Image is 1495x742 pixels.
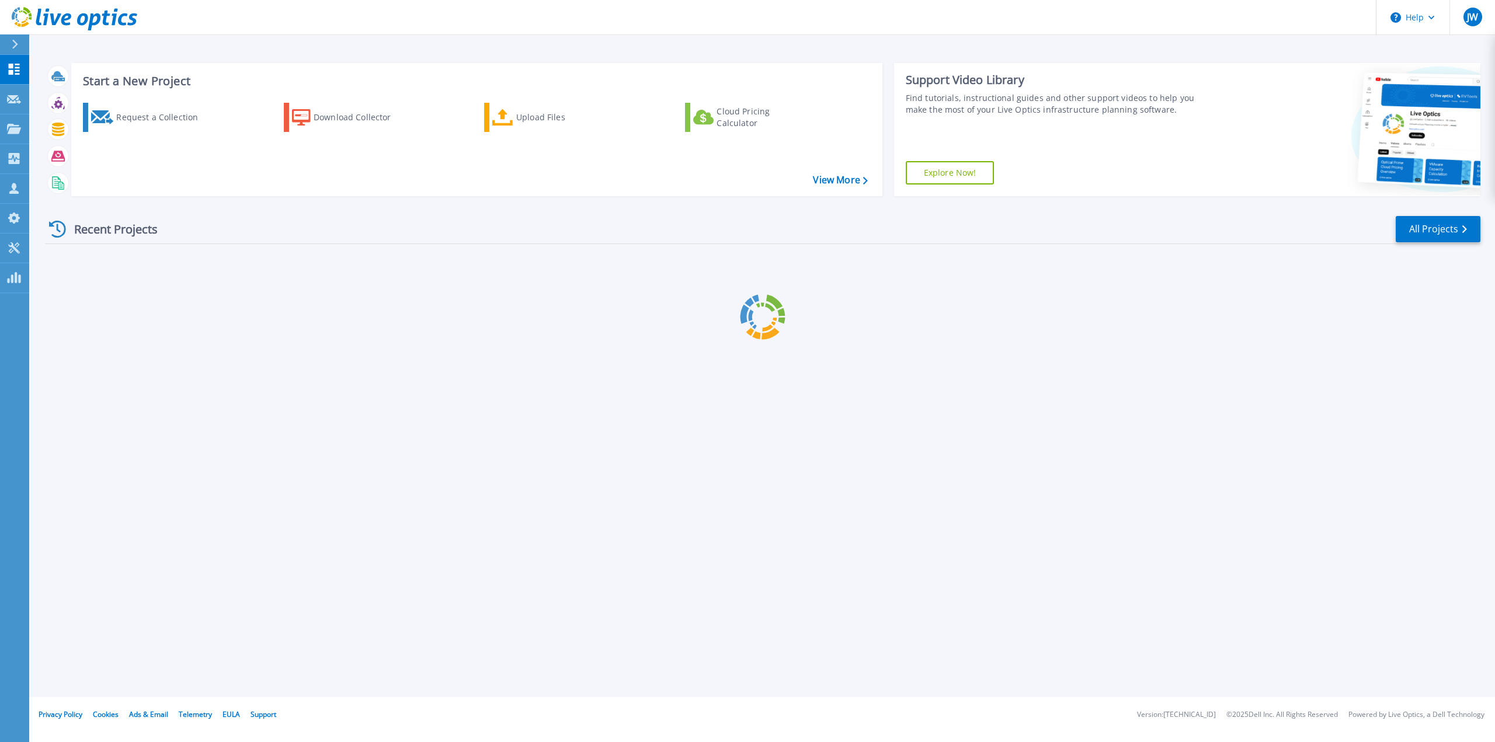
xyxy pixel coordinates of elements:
li: Version: [TECHNICAL_ID] [1137,711,1216,719]
a: All Projects [1396,216,1480,242]
div: Find tutorials, instructional guides and other support videos to help you make the most of your L... [906,92,1209,116]
a: Download Collector [284,103,414,132]
a: Telemetry [179,709,212,719]
a: Ads & Email [129,709,168,719]
span: JW [1467,12,1478,22]
a: EULA [222,709,240,719]
a: Explore Now! [906,161,995,184]
div: Cloud Pricing Calculator [717,106,810,129]
div: Recent Projects [45,215,173,243]
a: Upload Files [484,103,614,132]
a: Support [251,709,276,719]
a: Privacy Policy [39,709,82,719]
h3: Start a New Project [83,75,867,88]
div: Request a Collection [116,106,210,129]
a: View More [813,175,867,186]
div: Download Collector [314,106,407,129]
li: © 2025 Dell Inc. All Rights Reserved [1226,711,1338,719]
a: Cloud Pricing Calculator [685,103,815,132]
a: Cookies [93,709,119,719]
div: Support Video Library [906,72,1209,88]
li: Powered by Live Optics, a Dell Technology [1348,711,1484,719]
a: Request a Collection [83,103,213,132]
div: Upload Files [516,106,610,129]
